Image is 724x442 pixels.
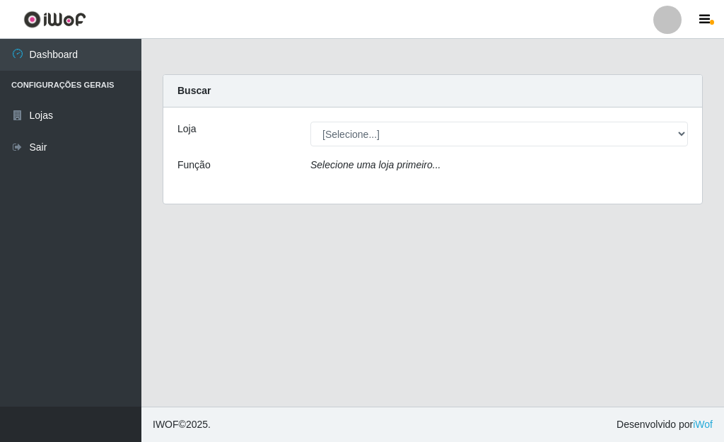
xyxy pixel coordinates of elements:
img: CoreUI Logo [23,11,86,28]
i: Selecione uma loja primeiro... [310,159,440,170]
span: IWOF [153,419,179,430]
span: © 2025 . [153,417,211,432]
label: Função [177,158,211,173]
label: Loja [177,122,196,136]
strong: Buscar [177,85,211,96]
a: iWof [693,419,713,430]
span: Desenvolvido por [617,417,713,432]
